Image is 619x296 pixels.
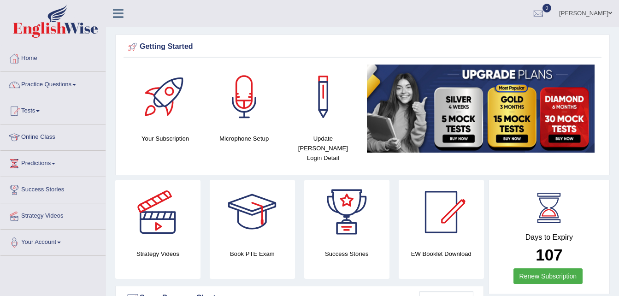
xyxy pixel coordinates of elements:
h4: Days to Expiry [499,233,599,242]
a: Home [0,46,106,69]
span: 0 [542,4,552,12]
img: small5.jpg [367,65,595,153]
a: Practice Questions [0,72,106,95]
h4: Your Subscription [130,134,200,143]
a: Renew Subscription [513,268,583,284]
a: Predictions [0,151,106,174]
h4: Success Stories [304,249,389,259]
a: Success Stories [0,177,106,200]
h4: Book PTE Exam [210,249,295,259]
a: Online Class [0,124,106,148]
div: Getting Started [126,40,599,54]
h4: Microphone Setup [209,134,279,143]
a: Your Account [0,230,106,253]
a: Strategy Videos [0,203,106,226]
a: Tests [0,98,106,121]
h4: Strategy Videos [115,249,200,259]
h4: Update [PERSON_NAME] Login Detail [288,134,358,163]
h4: EW Booklet Download [399,249,484,259]
b: 107 [536,246,562,264]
